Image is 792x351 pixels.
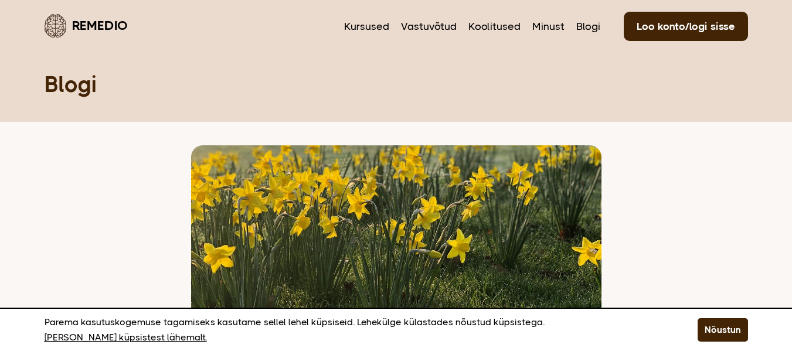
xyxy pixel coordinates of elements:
[344,19,389,34] a: Kursused
[698,318,748,342] button: Nõustun
[624,12,748,41] a: Loo konto/logi sisse
[45,70,748,98] h1: Blogi
[401,19,457,34] a: Vastuvõtud
[576,19,600,34] a: Blogi
[45,315,668,345] p: Parema kasutuskogemuse tagamiseks kasutame sellel lehel küpsiseid. Lehekülge külastades nõustud k...
[45,330,207,345] a: [PERSON_NAME] küpsistest lähemalt.
[468,19,521,34] a: Koolitused
[45,14,66,38] img: Remedio logo
[532,19,565,34] a: Minust
[191,145,601,350] img: Nartsissid õitsemas murulapil
[45,12,128,39] a: Remedio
